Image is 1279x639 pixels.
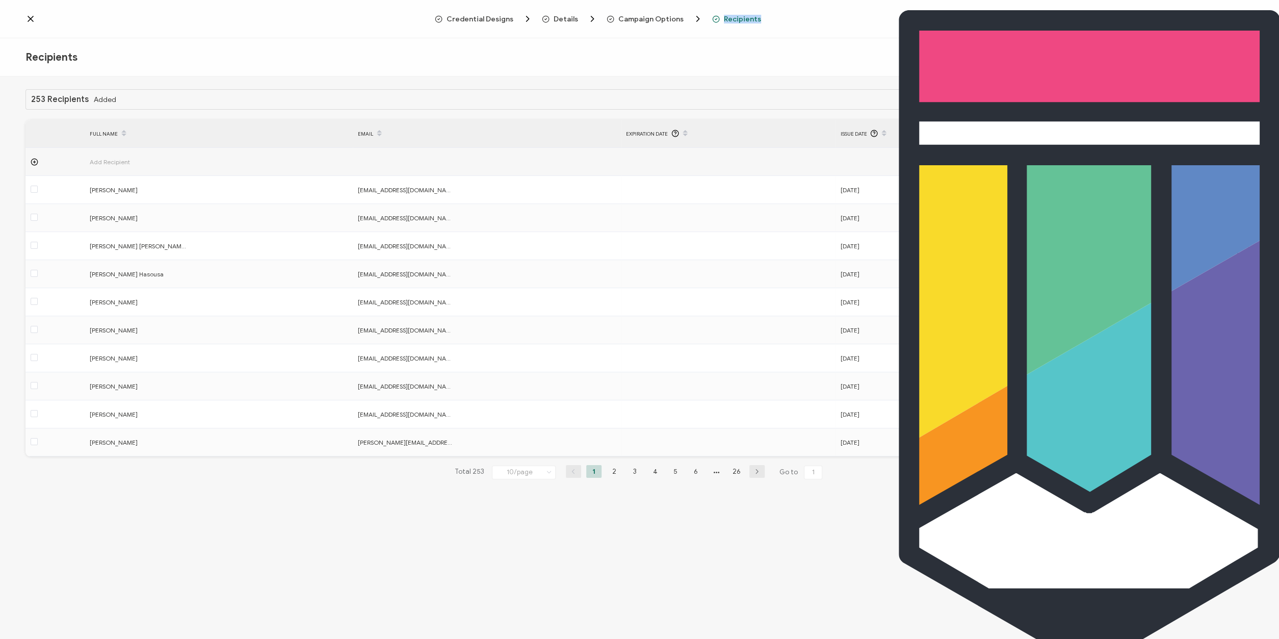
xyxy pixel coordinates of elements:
span: [EMAIL_ADDRESS][DOMAIN_NAME] [358,380,455,392]
span: Recipients [712,15,761,23]
li: 26 [729,465,744,478]
span: [PERSON_NAME] [90,437,187,448]
span: Campaign Options [618,15,684,23]
span: [PERSON_NAME] [90,352,187,364]
span: [PERSON_NAME][EMAIL_ADDRESS][PERSON_NAME][DOMAIN_NAME] [358,437,455,448]
button: Save [1222,49,1254,65]
span: [EMAIL_ADDRESS][DOMAIN_NAME] [358,268,455,280]
span: [PERSON_NAME] [90,380,187,392]
span: Recipients [724,15,761,23]
li: 1 [586,465,602,478]
li: 3 [627,465,642,478]
span: Recipients [25,51,77,64]
div: Breadcrumb [435,14,844,24]
span: [EMAIL_ADDRESS][DOMAIN_NAME] [358,352,455,364]
span: Issue Date [840,128,867,140]
span: Credential Designs [447,15,513,23]
span: Credential Designs [435,14,533,24]
iframe: Chat Widget [1228,590,1279,639]
span: [EMAIL_ADDRESS][DOMAIN_NAME] [358,240,455,252]
span: Campaign Options [607,14,703,24]
span: [DATE] [840,408,859,420]
span: [EMAIL_ADDRESS][DOMAIN_NAME] [358,408,455,420]
span: Go to [779,465,824,479]
span: Expiration Date [626,128,668,140]
span: [EMAIL_ADDRESS][DOMAIN_NAME] [358,296,455,308]
span: [DATE] [840,212,859,224]
div: FULL NAME [85,125,353,142]
span: [DATE] [840,184,859,196]
span: [PERSON_NAME] [90,296,187,308]
div: EMAIL [353,125,621,142]
span: Details [542,14,597,24]
span: Save [1231,54,1244,60]
p: All changes saved [1191,15,1243,23]
span: Details [554,15,578,23]
h1: 253 Recipients [31,95,89,104]
span: [DATE] [840,324,859,336]
span: [PERSON_NAME] [90,212,187,224]
span: [EMAIL_ADDRESS][DOMAIN_NAME] [358,212,455,224]
span: Add Recipient [90,156,187,168]
span: [PERSON_NAME] [90,408,187,420]
span: [EMAIL_ADDRESS][DOMAIN_NAME] [358,324,455,336]
button: Add Recipients [1143,49,1217,65]
input: Select [492,466,556,479]
span: [DATE] [840,352,859,364]
div: ACTIONS [1157,128,1254,140]
span: [DATE] [840,268,859,280]
span: [DATE] [840,296,859,308]
span: [PERSON_NAME] [90,184,187,196]
span: Total 253 [455,465,484,479]
span: [DATE] [840,437,859,448]
span: [DATE] [840,380,859,392]
li: 2 [607,465,622,478]
li: 6 [688,465,703,478]
span: [DATE] [840,240,859,252]
span: [EMAIL_ADDRESS][DOMAIN_NAME] [358,184,455,196]
li: 5 [668,465,683,478]
li: 4 [647,465,663,478]
span: [PERSON_NAME] Hasousa [90,268,187,280]
span: Added [94,96,116,104]
span: [PERSON_NAME] [90,324,187,336]
span: [PERSON_NAME] [PERSON_NAME] [90,240,187,252]
input: Search [985,49,1138,65]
